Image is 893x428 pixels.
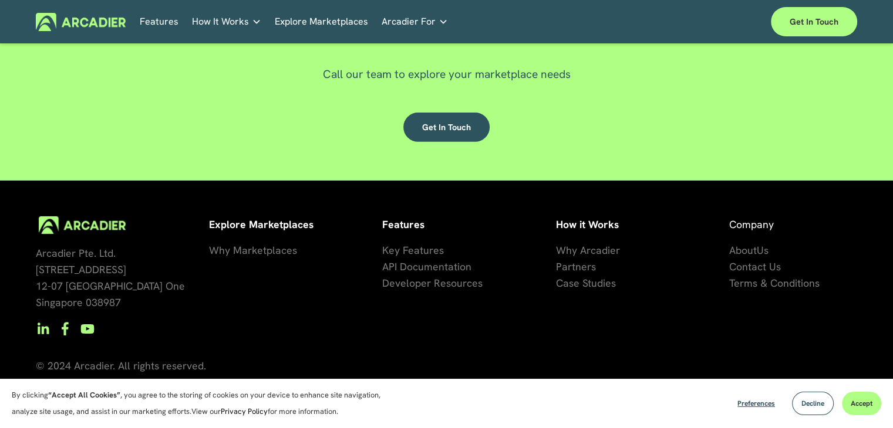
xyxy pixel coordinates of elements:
[192,13,249,30] span: How It Works
[192,13,261,31] a: folder dropdown
[729,276,820,290] span: Terms & Conditions
[221,406,268,416] a: Privacy Policy
[729,259,781,275] a: Contact Us
[729,243,757,257] span: About
[48,390,120,400] strong: “Accept All Cookies”
[737,399,775,408] span: Preferences
[382,242,444,259] a: Key Features
[771,7,857,36] a: Get in touch
[382,276,483,290] span: Developer Resources
[556,243,620,257] span: Why Arcadier
[209,242,297,259] a: Why Marketplaces
[792,392,834,415] button: Decline
[382,13,448,31] a: folder dropdown
[36,322,50,336] a: LinkedIn
[556,260,562,273] span: P
[382,13,436,30] span: Arcadier For
[556,275,569,291] a: Ca
[58,322,72,336] a: Facebook
[382,260,471,273] span: API Documentation
[729,242,757,259] a: About
[569,275,616,291] a: se Studies
[80,322,95,336] a: YouTube
[12,387,393,420] p: By clicking , you agree to the storing of cookies on your device to enhance site navigation, anal...
[382,275,483,291] a: Developer Resources
[801,399,824,408] span: Decline
[834,372,893,428] iframe: Chat Widget
[209,243,297,257] span: Why Marketplaces
[382,259,471,275] a: API Documentation
[403,113,490,142] a: Get in touch
[757,243,769,257] span: Us
[562,260,596,273] span: artners
[211,66,681,83] p: Call our team to explore your marketplace needs
[382,243,444,257] span: Key Features
[382,218,424,231] strong: Features
[556,276,569,290] span: Ca
[556,242,620,259] a: Why Arcadier
[36,359,206,372] span: © 2024 Arcadier. All rights reserved.
[556,259,562,275] a: P
[569,276,616,290] span: se Studies
[36,246,185,309] span: Arcadier Pte. Ltd. [STREET_ADDRESS] 12-07 [GEOGRAPHIC_DATA] One Singapore 038987
[209,218,314,231] strong: Explore Marketplaces
[729,392,784,415] button: Preferences
[556,218,619,231] strong: How it Works
[562,259,596,275] a: artners
[36,13,126,31] img: Arcadier
[140,13,178,31] a: Features
[729,260,781,273] span: Contact Us
[729,218,774,231] span: Company
[275,13,368,31] a: Explore Marketplaces
[729,275,820,291] a: Terms & Conditions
